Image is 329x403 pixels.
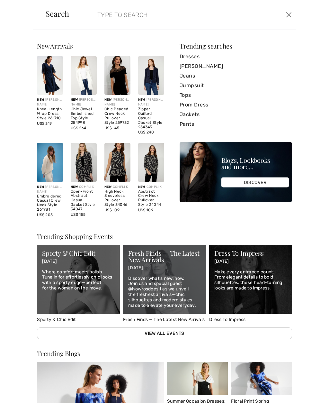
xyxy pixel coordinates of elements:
div: COMPLI K [138,185,164,189]
span: New [104,185,111,189]
div: Trending Blogs [37,350,292,357]
span: New [37,185,44,189]
span: New Arrivals [37,41,73,50]
div: Sporty & Chic Edit [42,250,115,256]
div: [PERSON_NAME] [37,185,63,194]
span: New [37,98,44,102]
div: Abstract Crew Neck Pullover Style 34044 [138,189,164,207]
a: Fresh Finds — The Latest New Arrivals Fresh Finds — The Latest New Arrivals [DATE] Discover what’... [123,245,206,322]
img: Chic Jewel Embellished Top Style 254998. Winter White [71,56,97,95]
div: High Neck Sleeveless Pullover Style 34046 [104,189,130,207]
span: US$ 205 [37,213,53,217]
div: COMPLI K [104,185,130,189]
img: Zipper Quilted Casual Jacket Style 254345. Navy [138,56,164,95]
div: Dress To Impress [214,250,287,256]
p: Where comfort meets polish. Tune in for effortlessly chic looks with a sporty edge—perfect for th... [42,270,115,291]
span: US$ 319 [37,121,52,126]
input: TYPE TO SEARCH [93,5,236,24]
div: Blogs, Lookbooks and more... [221,157,289,170]
span: US$ 145 [104,126,119,130]
a: Dresses [180,52,292,61]
span: US$ 109 [138,208,153,212]
span: Fresh Finds — The Latest New Arrivals [123,317,205,322]
span: US$ 240 [138,130,154,134]
a: Tops [180,90,292,100]
a: Prom Dress [180,100,292,110]
span: New [138,185,145,189]
img: Knee-Length Wrap Dress Style 261710. Midnight Blue [37,56,63,95]
p: [DATE] [42,259,115,264]
p: [DATE] [128,265,201,271]
a: Jeans [180,71,292,81]
a: Pants [180,119,292,129]
div: Knee-Length Wrap Dress Style 261710 [37,107,63,120]
span: Search [46,10,69,17]
div: Trending searches [180,43,292,49]
div: Fresh Finds — The Latest New Arrivals [128,250,201,263]
button: Close [284,10,294,20]
p: Discover what’s new, now. Join us and special guest @howrosdoesit as we unveil the freshest arriv... [128,276,201,308]
div: Chic Beaded Crew Neck Pullover Style 259732 [104,107,130,125]
div: Open-Front Abstract Casual Jacket Style 34047 [71,189,97,212]
span: Chat [15,5,28,10]
span: US$ 264 [71,126,86,130]
span: Dress To Impress [209,317,246,322]
img: Embroidered Casual Crew Neck Style 261981. Birch melange [37,143,63,182]
div: [PERSON_NAME] [138,97,164,107]
div: Zipper Quilted Casual Jacket Style 254345 [138,107,164,129]
div: DISCOVER [221,178,289,188]
span: New [71,98,78,102]
span: US$ 155 [71,212,85,217]
div: [PERSON_NAME] [37,97,63,107]
span: US$ 109 [104,208,120,212]
div: Embroidered Casual Crew Neck Style 261981 [37,194,63,212]
a: View All Events [37,327,292,339]
a: Sporty & Chic Edit Sporty & Chic Edit [DATE] Where comfort meets polish. Tune in for effortlessly... [37,245,120,322]
div: [PERSON_NAME] [71,97,97,107]
div: COMPLI K [71,185,97,189]
img: Blogs, Lookbooks and more... [180,142,292,202]
span: New [138,98,145,102]
img: Open-Front Abstract Casual Jacket Style 34047. As sample [71,143,97,182]
span: New [104,98,111,102]
p: Make every entrance count. From elegant details to bold silhouettes, these head-turning looks are... [214,270,287,291]
div: [PERSON_NAME] [104,97,130,107]
div: Chic Jewel Embellished Top Style 254998 [71,107,97,125]
img: Floral Print Spring Dresses: 2025 Trends and Styling Tips [231,362,292,395]
a: Dress To Impress Dress To Impress [DATE] Make every entrance count. From elegant details to bold ... [209,245,292,322]
a: Jumpsuit [180,81,292,90]
img: High Neck Sleeveless Pullover Style 34046. As sample [104,143,130,182]
p: [DATE] [214,259,287,264]
span: Sporty & Chic Edit [37,317,76,322]
img: Summer Occasion Dresses: What to Wear for Every Special Event [167,362,228,395]
img: Abstract Crew Neck Pullover Style 34044. As sample [138,143,164,182]
div: Trending Shopping Events [37,233,292,240]
a: [PERSON_NAME] [180,61,292,71]
span: New [71,185,78,189]
a: Jackets [180,110,292,119]
img: Chic Beaded Crew Neck Pullover Style 259732. Black [104,56,130,95]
